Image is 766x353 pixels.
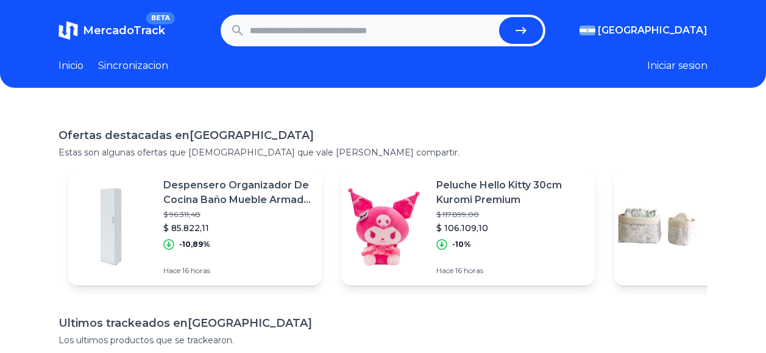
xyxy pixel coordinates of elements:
a: Sincronizacion [98,59,168,73]
a: Featured imagePeluche Hello Kitty 30cm Kuromi Premium$ 117.899,00$ 106.109,10-10%Hace 16 horas [341,168,595,285]
p: Estas son algunas ofertas que [DEMOGRAPHIC_DATA] que vale [PERSON_NAME] compartir. [59,146,707,159]
button: [GEOGRAPHIC_DATA] [580,23,707,38]
span: [GEOGRAPHIC_DATA] [598,23,707,38]
img: Featured image [68,184,154,269]
a: Inicio [59,59,83,73]
img: MercadoTrack [59,21,78,40]
p: $ 106.109,10 [436,222,585,234]
h1: Ultimos trackeados en [GEOGRAPHIC_DATA] [59,315,707,332]
button: Iniciar sesion [647,59,707,73]
p: Los ultimos productos que se trackearon. [59,334,707,346]
p: -10% [452,240,471,249]
p: -10,89% [179,240,210,249]
span: MercadoTrack [83,24,165,37]
img: Argentina [580,26,595,35]
p: $ 117.899,00 [436,210,585,219]
a: Featured imageDespensero Organizador De Cocina Baño Mueble Armado Melamina$ 96.311,48$ 85.822,11-... [68,168,322,285]
p: Despensero Organizador De Cocina Baño Mueble Armado Melamina [163,178,312,207]
p: Hace 16 horas [436,266,585,276]
p: Hace 16 horas [163,266,312,276]
h1: Ofertas destacadas en [GEOGRAPHIC_DATA] [59,127,707,144]
img: Featured image [341,184,427,269]
p: $ 96.311,48 [163,210,312,219]
p: $ 85.822,11 [163,222,312,234]
span: BETA [146,12,175,24]
p: Peluche Hello Kitty 30cm Kuromi Premium [436,178,585,207]
a: MercadoTrackBETA [59,21,165,40]
img: Featured image [614,184,700,269]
